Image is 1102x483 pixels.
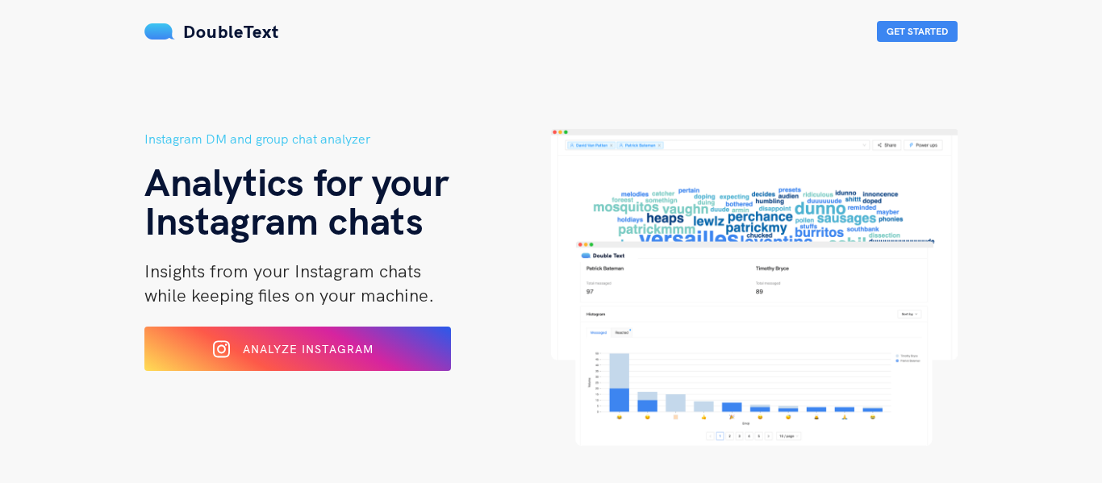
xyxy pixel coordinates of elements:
[144,23,175,40] img: mS3x8y1f88AAAAABJRU5ErkJggg==
[144,348,451,362] a: Analyze Instagram
[144,327,451,371] button: Analyze Instagram
[144,260,421,282] span: Insights from your Instagram chats
[144,196,424,244] span: Instagram chats
[243,342,374,356] span: Analyze Instagram
[551,129,958,446] img: hero
[144,284,434,306] span: while keeping files on your machine.
[144,129,551,149] h5: Instagram DM and group chat analyzer
[183,20,279,43] span: DoubleText
[144,157,449,206] span: Analytics for your
[144,20,279,43] a: DoubleText
[877,21,958,42] button: Get Started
